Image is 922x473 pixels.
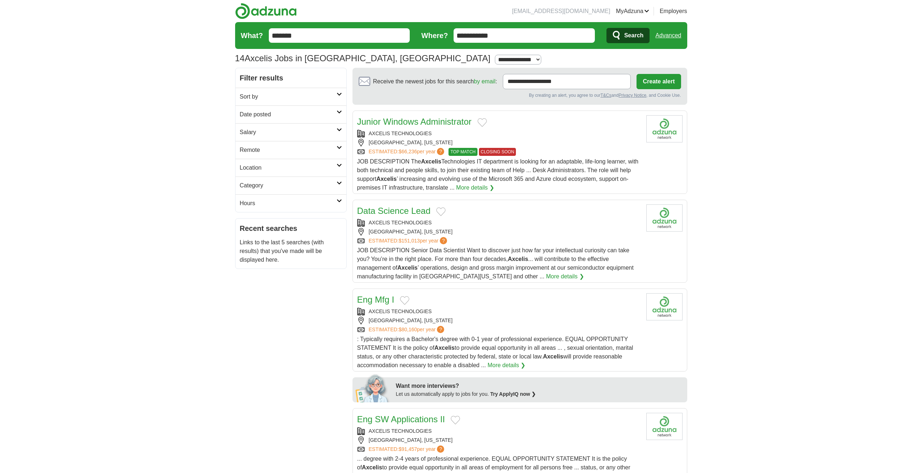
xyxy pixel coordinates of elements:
img: Company logo [646,115,683,142]
a: Remote [235,141,346,159]
img: apply-iq-scientist.png [355,373,391,402]
a: Junior Windows Administrator [357,117,472,126]
a: Date posted [235,105,346,123]
strong: Axcelis [376,176,397,182]
div: [GEOGRAPHIC_DATA], [US_STATE] [357,139,641,146]
h2: Sort by [240,92,337,101]
a: Eng Mfg I [357,295,395,304]
p: Links to the last 5 searches (with results) that you've made will be displayed here. [240,238,342,264]
h2: Remote [240,146,337,154]
a: ESTIMATED:$91,457per year? [369,445,446,453]
span: $91,457 [399,446,417,452]
span: $151,013 [399,238,420,244]
div: AXCELIS TECHNOLOGIES [357,427,641,435]
a: ESTIMATED:$66,236per year? [369,148,446,156]
span: JOB DESCRIPTION The Technologies IT department is looking for an adaptable, life-long learner, wi... [357,158,639,191]
a: Privacy Notice [618,93,646,98]
a: Try ApplyIQ now ❯ [490,391,536,397]
a: Data Science Lead [357,206,431,216]
strong: Axcelis [421,158,441,165]
a: MyAdzuna [616,7,649,16]
span: ? [437,326,444,333]
div: Let us automatically apply to jobs for you. [396,390,683,398]
h2: Filter results [235,68,346,88]
span: TOP MATCH [449,148,477,156]
span: 14 [235,52,245,65]
strong: Axcelis [397,265,418,271]
span: ? [437,148,444,155]
h2: Date posted [240,110,337,119]
label: Where? [421,30,448,41]
span: : Typically requires a Bachelor's degree with 0-1 year of professional experience. EQUAL OPPORTUN... [357,336,633,368]
a: Sort by [235,88,346,105]
h2: Category [240,181,337,190]
img: Company logo [646,293,683,320]
a: Eng SW Applications II [357,414,445,424]
h2: Location [240,163,337,172]
h1: Axcelis Jobs in [GEOGRAPHIC_DATA], [GEOGRAPHIC_DATA] [235,53,491,63]
a: Advanced [655,28,681,43]
img: Adzuna logo [235,3,297,19]
span: ? [437,445,444,453]
div: Want more interviews? [396,382,683,390]
span: $66,236 [399,149,417,154]
div: AXCELIS TECHNOLOGIES [357,130,641,137]
a: More details ❯ [456,183,494,192]
span: JOB DESCRIPTION Senior Data Scientist Want to discover just how far your intellectual curiosity c... [357,247,634,279]
span: $80,160 [399,327,417,332]
img: Company logo [646,204,683,232]
button: Add to favorite jobs [400,296,409,305]
a: ESTIMATED:$151,013per year? [369,237,449,245]
div: AXCELIS TECHNOLOGIES [357,219,641,227]
button: Add to favorite jobs [451,416,460,424]
div: [GEOGRAPHIC_DATA], [US_STATE] [357,436,641,444]
img: Company logo [646,413,683,440]
div: [GEOGRAPHIC_DATA], [US_STATE] [357,228,641,236]
a: Category [235,177,346,194]
strong: Axcelis [362,464,382,470]
a: Hours [235,194,346,212]
span: CLOSING SOON [479,148,516,156]
h2: Recent searches [240,223,342,234]
strong: Axcelis [434,345,455,351]
span: Receive the newest jobs for this search : [373,77,497,86]
a: Employers [660,7,687,16]
strong: Axcelis [543,353,563,360]
span: Search [624,28,643,43]
a: by email [474,78,496,84]
a: T&Cs [600,93,611,98]
h2: Hours [240,199,337,208]
div: [GEOGRAPHIC_DATA], [US_STATE] [357,317,641,324]
div: By creating an alert, you agree to our and , and Cookie Use. [359,92,681,99]
div: AXCELIS TECHNOLOGIES [357,308,641,315]
a: ESTIMATED:$80,160per year? [369,326,446,333]
a: More details ❯ [546,272,584,281]
button: Create alert [637,74,681,89]
strong: Axcelis [508,256,528,262]
label: What? [241,30,263,41]
a: Location [235,159,346,177]
button: Search [606,28,650,43]
li: [EMAIL_ADDRESS][DOMAIN_NAME] [512,7,610,16]
a: Salary [235,123,346,141]
h2: Salary [240,128,337,137]
span: ? [440,237,447,244]
button: Add to favorite jobs [436,207,446,216]
button: Add to favorite jobs [477,118,487,127]
a: More details ❯ [488,361,526,370]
